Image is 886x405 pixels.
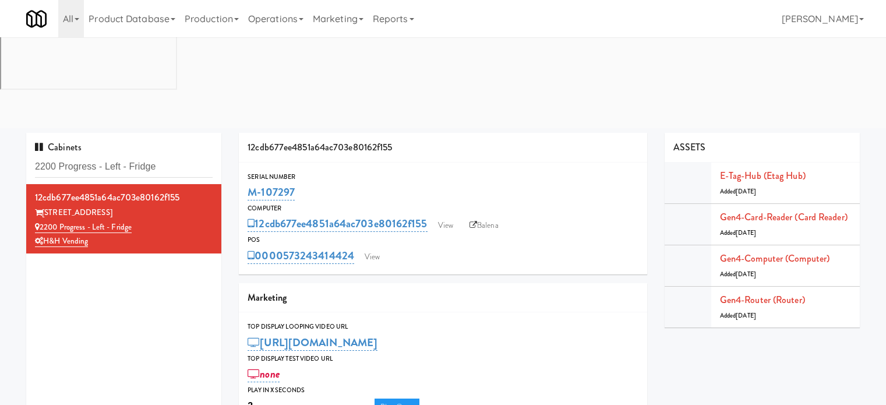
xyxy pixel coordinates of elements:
input: Search cabinets [35,156,213,178]
a: 0000573243414424 [248,248,354,264]
a: View [432,217,459,234]
span: Added [720,228,756,237]
a: H&H Vending [35,235,88,247]
span: [DATE] [736,228,756,237]
span: Cabinets [35,140,82,154]
a: none [248,366,280,382]
div: 12cdb677ee4851a64ac703e80162f155 [239,133,647,163]
span: [DATE] [736,187,756,196]
div: POS [248,234,638,246]
a: 12cdb677ee4851a64ac703e80162f155 [248,216,427,232]
span: Added [720,187,756,196]
div: Computer [248,203,638,214]
a: [URL][DOMAIN_NAME] [248,334,377,351]
a: View [359,248,386,266]
span: Added [720,311,756,320]
div: Top Display Test Video Url [248,353,638,365]
a: Gen4-computer (Computer) [720,252,829,265]
a: E-tag-hub (Etag Hub) [720,169,806,182]
div: 12cdb677ee4851a64ac703e80162f155 [35,189,213,206]
div: Top Display Looping Video Url [248,321,638,333]
span: [DATE] [736,311,756,320]
a: M-107297 [248,184,295,200]
a: Gen4-router (Router) [720,293,805,307]
div: Play in X seconds [248,385,638,396]
span: Marketing [248,291,287,304]
a: Balena [464,217,504,234]
a: Gen4-card-reader (Card Reader) [720,210,848,224]
img: Micromart [26,9,47,29]
span: Added [720,270,756,279]
li: 12cdb677ee4851a64ac703e80162f155[STREET_ADDRESS] 2200 Progress - Left - FridgeH&H Vending [26,184,221,253]
span: ASSETS [673,140,706,154]
span: [DATE] [736,270,756,279]
div: [STREET_ADDRESS] [35,206,213,220]
div: Serial Number [248,171,638,183]
a: 2200 Progress - Left - Fridge [35,221,132,233]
